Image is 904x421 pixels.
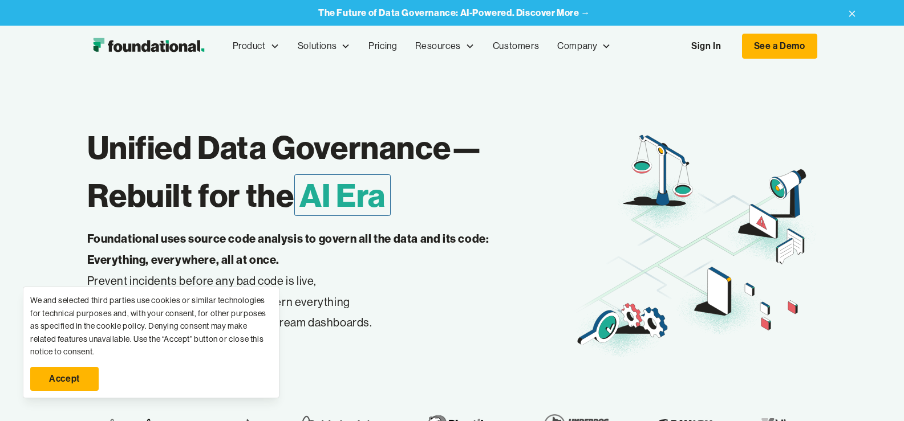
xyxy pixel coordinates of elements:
a: Sign In [680,34,732,58]
div: Solutions [289,27,359,65]
a: Customers [484,27,548,65]
div: Solutions [298,39,337,54]
div: Product [233,39,266,54]
h1: Unified Data Governance— Rebuilt for the [87,124,574,219]
img: Foundational Logo [87,35,210,58]
div: Company [557,39,597,54]
a: The Future of Data Governance: AI-Powered. Discover More → [318,7,590,18]
div: Resources [406,27,483,65]
span: AI Era [294,174,391,216]
a: See a Demo [742,34,817,59]
strong: Foundational uses source code analysis to govern all the data and its code: Everything, everywher... [87,231,489,267]
div: We and selected third parties use cookies or similar technologies for technical purposes and, wit... [30,294,272,358]
div: Company [548,27,620,65]
iframe: Chat Widget [699,289,904,421]
div: Resources [415,39,460,54]
p: Prevent incidents before any bad code is live, track data and AI pipelines, and govern everything... [87,228,525,333]
a: home [87,35,210,58]
div: Product [224,27,289,65]
a: Accept [30,367,99,391]
a: Pricing [359,27,406,65]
